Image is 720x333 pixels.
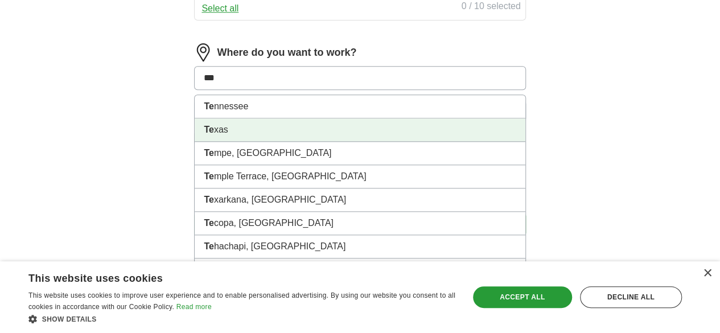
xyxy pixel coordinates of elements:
span: This website uses cookies to improve user experience and to enable personalised advertising. By u... [28,291,455,311]
button: Select all [201,2,238,15]
div: Decline all [580,286,682,308]
strong: Te [204,195,213,204]
li: mple Terrace, [GEOGRAPHIC_DATA] [195,165,525,188]
li: mecula, [GEOGRAPHIC_DATA] [195,258,525,282]
strong: Te [204,101,213,111]
li: hachapi, [GEOGRAPHIC_DATA] [195,235,525,258]
li: xas [195,118,525,142]
div: This website uses cookies [28,268,427,285]
li: copa, [GEOGRAPHIC_DATA] [195,212,525,235]
li: xarkana, [GEOGRAPHIC_DATA] [195,188,525,212]
a: Read more, opens a new window [176,303,212,311]
div: Accept all [473,286,572,308]
li: mpe, [GEOGRAPHIC_DATA] [195,142,525,165]
div: Show details [28,313,456,324]
div: Close [703,269,711,278]
label: Where do you want to work? [217,45,356,60]
img: location.png [194,43,212,61]
strong: Te [204,241,213,251]
strong: Te [204,125,213,134]
span: Show details [42,315,97,323]
strong: Te [204,148,213,158]
strong: Te [204,171,213,181]
strong: Te [204,218,213,228]
li: nnessee [195,95,525,118]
